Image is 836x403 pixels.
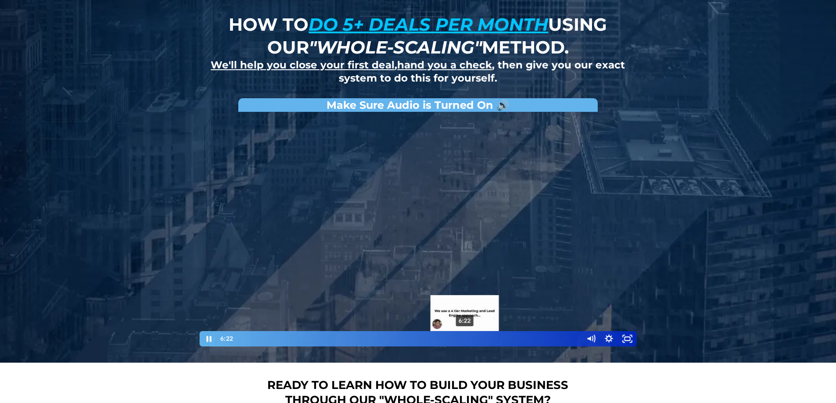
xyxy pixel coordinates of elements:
[211,59,625,84] strong: , , then give you our exact system to do this for yourself.
[309,14,548,35] u: do 5+ deals per month
[211,59,395,71] u: We'll help you close your first deal
[327,99,509,111] strong: Make Sure Audio is Turned On 🔊
[229,14,607,58] strong: How to using our method.
[397,59,492,71] u: hand you a check
[309,36,482,58] em: "whole-scaling"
